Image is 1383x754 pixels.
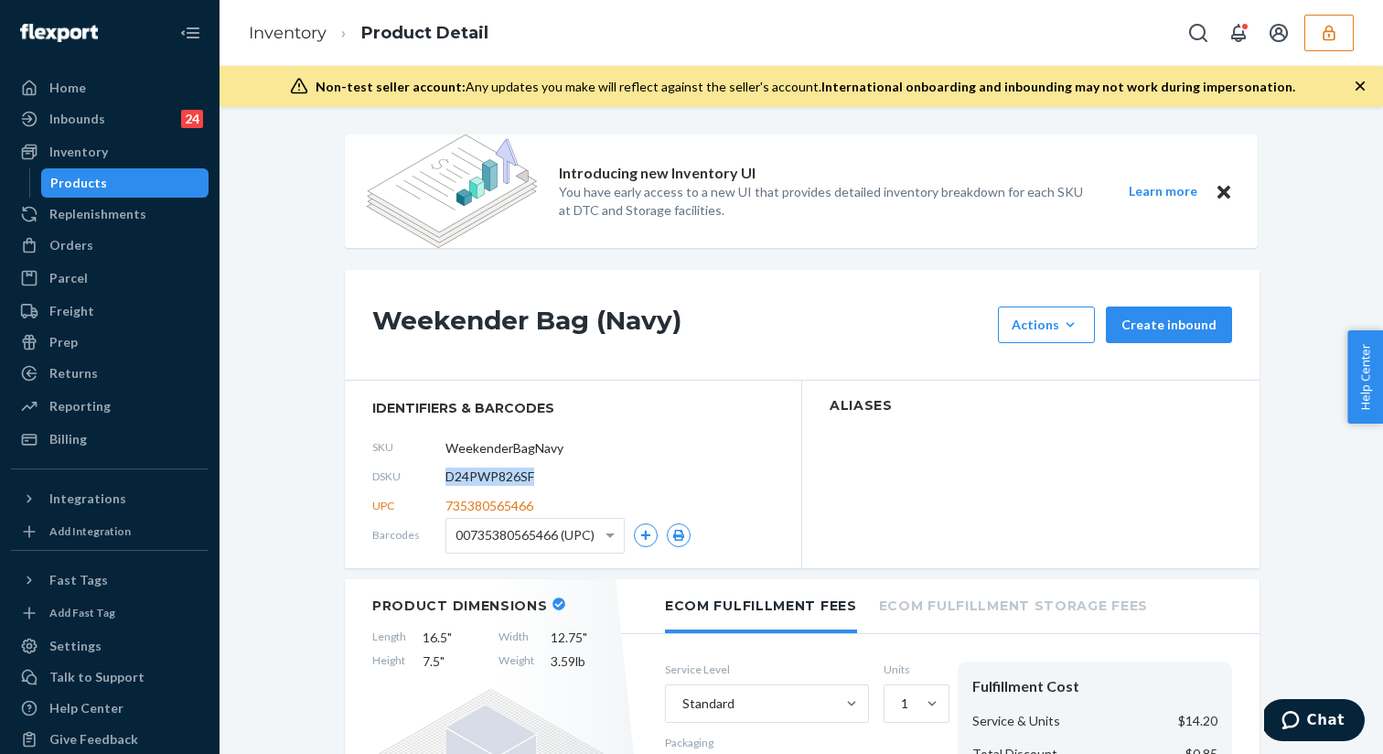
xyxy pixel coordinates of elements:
a: Home [11,73,209,102]
p: Introducing new Inventory UI [559,163,756,184]
div: Fast Tags [49,571,108,589]
div: Returns [49,364,98,382]
div: Give Feedback [49,730,138,749]
a: Products [41,168,209,198]
div: Add Integration [49,523,131,539]
a: Reporting [11,392,209,421]
div: Settings [49,637,102,655]
img: new-reports-banner-icon.82668bd98b6a51aee86340f2a7b77ae3.png [367,135,537,248]
h1: Weekender Bag (Navy) [372,307,989,343]
a: Add Fast Tag [11,602,209,624]
div: Replenishments [49,205,146,223]
div: Orders [49,236,93,254]
a: Inventory [249,23,327,43]
button: Actions [998,307,1095,343]
a: Billing [11,425,209,454]
a: Orders [11,231,209,260]
span: Width [499,629,534,647]
a: Freight [11,296,209,326]
ol: breadcrumbs [234,6,503,60]
div: 1 [901,695,908,713]
button: Create inbound [1106,307,1232,343]
p: Service & Units [972,712,1060,730]
label: Service Level [665,662,869,677]
span: " [583,630,587,645]
img: Flexport logo [20,24,98,42]
div: Prep [49,333,78,351]
button: Open account menu [1260,15,1297,51]
li: Ecom Fulfillment Storage Fees [879,579,1148,630]
span: 3.59 lb [551,652,610,671]
span: DSKU [372,469,445,484]
div: Billing [49,430,87,448]
span: Weight [499,652,534,671]
div: Fulfillment Cost [972,676,1217,697]
div: Home [49,79,86,97]
span: 12.75 [551,629,610,647]
li: Ecom Fulfillment Fees [665,579,857,633]
div: Reporting [49,397,111,415]
div: Add Fast Tag [49,605,115,620]
div: Any updates you make will reflect against the seller's account. [316,78,1295,96]
label: Units [884,662,943,677]
a: Settings [11,631,209,661]
a: Product Detail [361,23,488,43]
span: 00735380565466 (UPC) [456,520,595,551]
button: Talk to Support [11,662,209,692]
span: 7.5 [423,652,482,671]
a: Inventory [11,137,209,167]
span: Length [372,629,406,647]
span: " [447,630,452,645]
p: $14.20 [1178,712,1217,730]
div: 24 [181,110,203,128]
input: Standard [681,695,682,713]
a: Prep [11,328,209,357]
a: Inbounds24 [11,104,209,134]
span: 735380565466 [445,497,533,515]
div: Products [50,174,107,192]
button: Close [1212,180,1236,203]
div: Talk to Support [49,668,145,686]
div: Inventory [49,143,108,161]
button: Give Feedback [11,725,209,754]
span: UPC [372,498,445,513]
a: Help Center [11,694,209,723]
button: Learn more [1117,180,1208,203]
a: Replenishments [11,199,209,229]
span: Height [372,652,406,671]
h2: Aliases [830,399,1232,413]
span: Barcodes [372,527,445,543]
span: International onboarding and inbounding may not work during impersonation. [821,79,1295,94]
a: Returns [11,359,209,388]
button: Open notifications [1220,15,1257,51]
span: identifiers & barcodes [372,399,774,417]
span: 16.5 [423,629,482,647]
p: You have early access to a new UI that provides detailed inventory breakdown for each SKU at DTC ... [559,183,1095,220]
button: Open Search Box [1180,15,1217,51]
div: Standard [682,695,734,713]
button: Help Center [1347,330,1383,424]
a: Add Integration [11,521,209,543]
span: " [440,653,445,669]
span: D24PWP826SF [445,468,534,486]
iframe: Opens a widget where you can chat to one of our agents [1264,699,1365,745]
div: Inbounds [49,110,105,128]
p: Packaging [665,735,943,750]
button: Integrations [11,484,209,513]
h2: Product Dimensions [372,598,548,614]
div: Actions [1012,316,1081,334]
a: Parcel [11,264,209,293]
span: SKU [372,439,445,455]
div: Parcel [49,269,88,287]
button: Fast Tags [11,565,209,595]
div: Freight [49,302,94,320]
div: Integrations [49,490,126,508]
span: Non-test seller account: [316,79,466,94]
button: Close Navigation [172,15,209,51]
div: Help Center [49,699,123,717]
input: 1 [899,695,901,713]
